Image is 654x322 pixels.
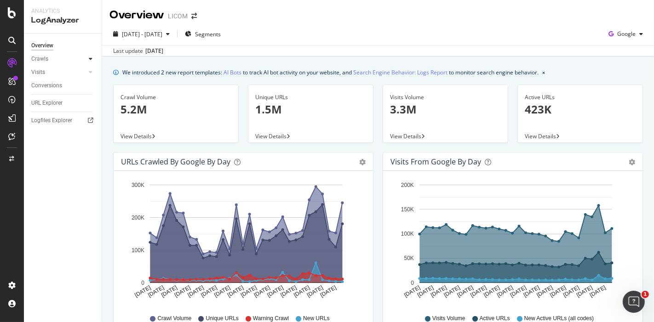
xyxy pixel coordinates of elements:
p: 3.3M [390,102,501,117]
text: 150K [401,206,414,213]
text: [DATE] [187,284,205,299]
text: [DATE] [443,284,461,299]
p: 5.2M [120,102,231,117]
div: [DATE] [145,47,163,55]
text: [DATE] [416,284,435,299]
button: [DATE] - [DATE] [109,27,173,41]
text: [DATE] [562,284,580,299]
text: [DATE] [470,284,488,299]
text: [DATE] [575,284,594,299]
div: info banner [113,68,643,77]
div: URLs Crawled by Google by day [121,157,230,166]
text: [DATE] [522,284,541,299]
span: Google [617,30,636,38]
div: gear [359,159,366,165]
text: [DATE] [496,284,514,299]
text: [DATE] [589,284,607,299]
div: Visits Volume [390,93,501,102]
div: Visits from Google by day [390,157,481,166]
text: [DATE] [279,284,298,299]
div: Unique URLs [255,93,366,102]
text: [DATE] [226,284,245,299]
a: Search Engine Behavior: Logs Report [353,68,447,77]
div: Crawl Volume [120,93,231,102]
div: URL Explorer [31,98,63,108]
span: View Details [390,132,421,140]
span: View Details [255,132,287,140]
text: [DATE] [173,284,192,299]
text: [DATE] [293,284,311,299]
div: LICOM [168,11,188,21]
div: arrow-right-arrow-left [191,13,197,19]
span: View Details [525,132,556,140]
text: [DATE] [509,284,528,299]
text: 300K [132,182,144,188]
div: Logfiles Explorer [31,116,72,125]
p: 1.5M [255,102,366,117]
div: We introduced 2 new report templates: to track AI bot activity on your website, and to monitor se... [122,68,539,77]
span: View Details [120,132,152,140]
text: [DATE] [456,284,475,299]
text: [DATE] [213,284,231,299]
a: Visits [31,68,86,77]
text: [DATE] [482,284,501,299]
a: AI Bots [224,68,241,77]
text: 200K [401,182,414,188]
iframe: Intercom live chat [623,291,645,313]
text: [DATE] [319,284,338,299]
text: 0 [141,280,144,286]
div: Crawls [31,54,48,64]
span: Segments [195,30,221,38]
div: Analytics [31,7,94,15]
button: Google [605,27,647,41]
div: Active URLs [525,93,636,102]
span: [DATE] - [DATE] [122,30,162,38]
a: Logfiles Explorer [31,116,95,125]
a: Crawls [31,54,86,64]
text: [DATE] [133,284,152,299]
p: 423K [525,102,636,117]
text: 100K [401,231,414,237]
svg: A chart. [390,178,631,306]
text: 200K [132,215,144,221]
div: Overview [31,41,53,51]
text: 100K [132,247,144,254]
div: gear [629,159,635,165]
div: Conversions [31,81,62,90]
text: 0 [411,280,414,286]
text: 50K [404,255,414,262]
text: [DATE] [200,284,218,299]
button: Segments [181,27,224,41]
text: [DATE] [253,284,271,299]
text: [DATE] [430,284,448,299]
text: [DATE] [549,284,567,299]
svg: A chart. [121,178,362,306]
text: [DATE] [403,284,421,299]
a: URL Explorer [31,98,95,108]
a: Overview [31,41,95,51]
button: close banner [540,66,547,79]
a: Conversions [31,81,95,90]
text: [DATE] [240,284,258,299]
div: Visits [31,68,45,77]
text: [DATE] [266,284,285,299]
text: [DATE] [306,284,324,299]
div: Last update [113,47,163,55]
text: [DATE] [160,284,178,299]
text: [DATE] [147,284,165,299]
text: [DATE] [536,284,554,299]
div: Overview [109,7,164,23]
span: 1 [642,291,649,298]
div: LogAnalyzer [31,15,94,26]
